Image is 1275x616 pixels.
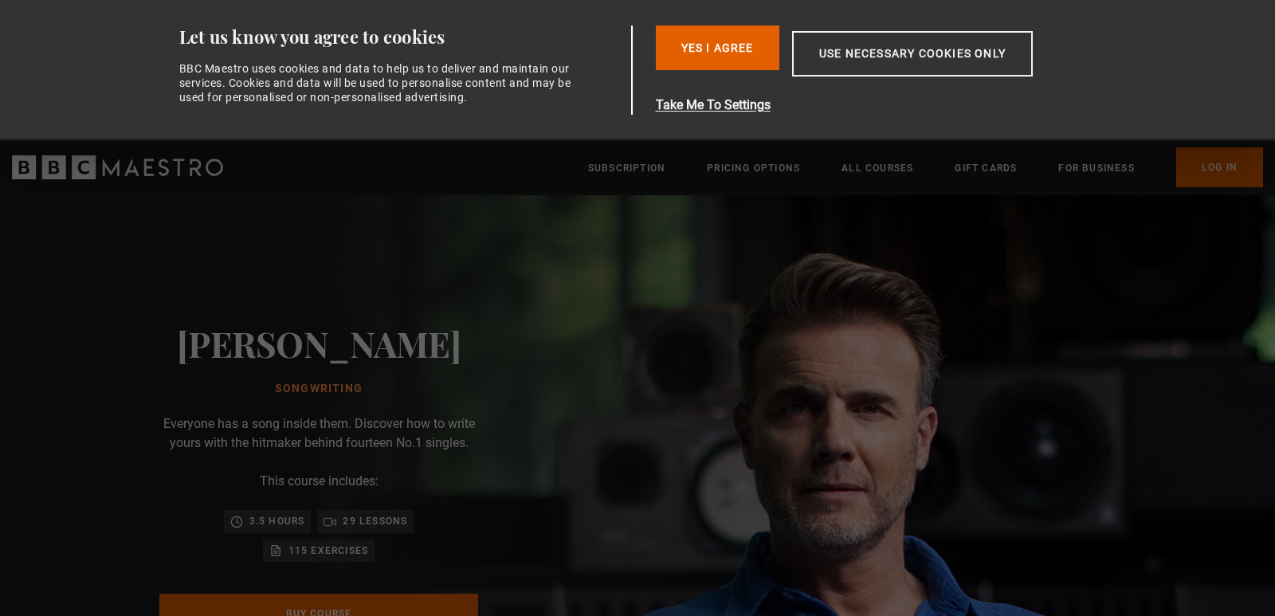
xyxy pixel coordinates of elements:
button: Use necessary cookies only [792,31,1033,77]
button: Take Me To Settings [656,96,1108,115]
p: This course includes: [260,472,379,491]
a: Log In [1176,147,1263,187]
p: 115 exercises [288,543,369,559]
p: 3.5 hours [249,513,305,529]
h2: [PERSON_NAME] [177,323,461,363]
h1: Songwriting [177,383,461,395]
a: Gift Cards [955,160,1017,176]
p: Everyone has a song inside them. Discover how to write yours with the hitmaker behind fourteen No... [159,414,478,453]
nav: Primary [588,147,1263,187]
a: All Courses [841,160,913,176]
a: For business [1058,160,1134,176]
svg: BBC Maestro [12,155,223,179]
a: Pricing Options [707,160,800,176]
button: Yes I Agree [656,26,779,70]
div: BBC Maestro uses cookies and data to help us to deliver and maintain our services. Cookies and da... [179,61,581,105]
p: 29 lessons [343,513,407,529]
div: Let us know you agree to cookies [179,26,626,49]
a: Subscription [588,160,665,176]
